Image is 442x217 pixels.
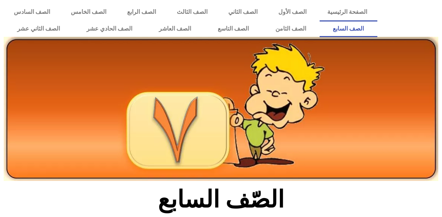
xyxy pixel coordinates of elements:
[167,4,218,20] a: الصف الثالث
[317,4,377,20] a: الصفحة الرئيسية
[4,4,61,20] a: الصف السادس
[100,185,342,214] h2: الصّف السابع
[268,4,317,20] a: الصف الأول
[73,20,145,37] a: الصف الحادي عشر
[4,20,73,37] a: الصف الثاني عشر
[145,20,204,37] a: الصف العاشر
[61,4,117,20] a: الصف الخامس
[117,4,167,20] a: الصف الرابع
[205,20,262,37] a: الصف التاسع
[262,20,320,37] a: الصف الثامن
[218,4,268,20] a: الصف الثاني
[320,20,377,37] a: الصف السابع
